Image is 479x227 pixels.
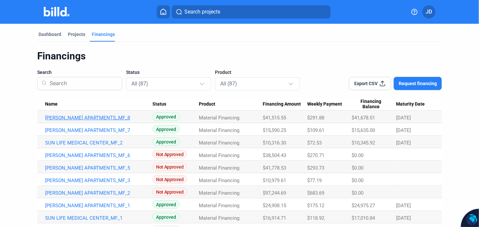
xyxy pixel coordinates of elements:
div: Product [199,101,263,107]
button: Search projects [172,5,331,18]
span: [DATE] [396,127,411,133]
span: Material Financing [199,178,239,183]
span: Product [199,101,215,107]
a: [PERSON_NAME] APARTMENTS_MF_2 [45,190,152,196]
a: [PERSON_NAME] APARTMENTS_MF_6 [45,152,152,158]
span: $10,345.92 [352,140,375,146]
div: Financings [92,31,115,38]
span: Not Approved [152,188,187,196]
input: Search [47,75,118,92]
span: $41,515.55 [263,115,286,121]
span: [DATE] [396,115,411,121]
span: Material Financing [199,165,239,171]
span: Maturity Date [396,101,425,107]
span: Material Financing [199,190,239,196]
span: $0.00 [352,165,363,171]
span: JD [426,8,432,16]
span: Search [37,69,52,76]
span: $72.53 [307,140,322,146]
span: Request financing [399,80,437,87]
div: Dashboard [39,31,61,38]
span: Financing Amount [263,101,301,107]
span: Material Financing [199,140,239,146]
span: Financing Balance [352,99,390,110]
span: Not Approved [152,150,187,158]
a: [PERSON_NAME] APARTMENTS_MF_3 [45,178,152,183]
span: Approved [152,138,180,146]
span: Export CSV [355,80,378,87]
span: Status [152,101,166,107]
span: Weekly Payment [307,101,342,107]
span: Not Approved [152,163,187,171]
span: $293.73 [307,165,325,171]
span: $291.88 [307,115,325,121]
button: JD [422,5,436,18]
span: Approved [152,113,180,121]
a: [PERSON_NAME] APARTMENTS_MF_8 [45,115,152,121]
button: Export CSV [349,77,391,90]
span: $38,504.43 [263,152,286,158]
div: Financings [37,50,442,62]
span: $0.00 [352,190,363,196]
span: $15,590.25 [263,127,286,133]
mat-select-trigger: All (87) [131,81,148,87]
span: $175.12 [307,203,325,209]
span: $10,979.61 [263,178,286,183]
a: SUN LIFE MEDICAL CENTER_MF_2 [45,140,152,146]
a: [PERSON_NAME] APARTMENTS_MF_7 [45,127,152,133]
span: [DATE] [396,215,411,221]
span: Approved [152,125,180,133]
mat-select-trigger: All (87) [220,81,237,87]
span: $683.69 [307,190,325,196]
div: Name [45,101,152,107]
span: $41,778.53 [263,165,286,171]
span: Material Financing [199,152,239,158]
span: $15,635.00 [352,127,375,133]
a: SUN LIFE MEDICAL CENTER_MF_1 [45,215,152,221]
span: $41,678.51 [352,115,375,121]
span: $97,244.69 [263,190,286,196]
span: Material Financing [199,127,239,133]
div: Maturity Date [396,101,434,107]
span: Status [126,69,140,76]
span: $24,908.15 [263,203,286,209]
span: $109.61 [307,127,325,133]
span: $118.92 [307,215,325,221]
span: Material Financing [199,215,239,221]
span: [DATE] [396,203,411,209]
span: $24,975.27 [352,203,375,209]
span: Product [215,69,231,76]
span: $270.71 [307,152,325,158]
div: Financing Balance [352,99,396,110]
span: Approved [152,200,180,209]
img: Billd Company Logo [44,7,70,16]
span: Material Financing [199,115,239,121]
span: Search projects [184,8,220,16]
span: $77.19 [307,178,322,183]
span: $16,914.71 [263,215,286,221]
span: $10,316.30 [263,140,286,146]
button: Request financing [394,77,442,90]
div: Status [152,101,199,107]
span: Name [45,101,58,107]
span: $0.00 [352,152,363,158]
div: Projects [68,31,85,38]
div: Weekly Payment [307,101,352,107]
span: $0.00 [352,178,363,183]
span: $17,010.84 [352,215,375,221]
span: [DATE] [396,140,411,146]
a: [PERSON_NAME] APARTMENTS_MF_1 [45,203,152,209]
span: Approved [152,213,180,221]
div: Financing Amount [263,101,307,107]
span: Not Approved [152,175,187,183]
a: [PERSON_NAME] APARTMENTS_MF_5 [45,165,152,171]
span: Material Financing [199,203,239,209]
